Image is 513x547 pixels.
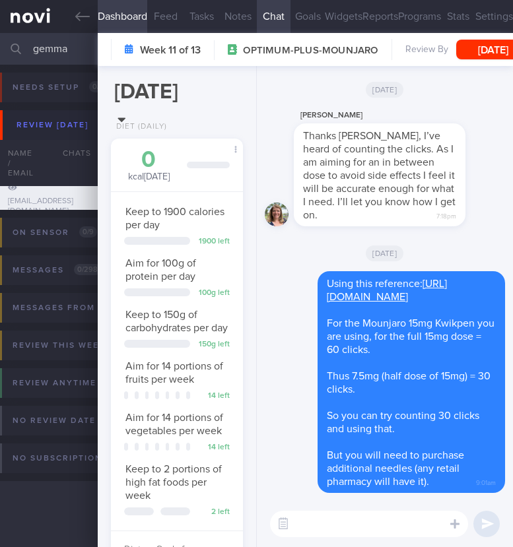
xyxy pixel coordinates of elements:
span: 0 / 9 [79,226,97,238]
span: Thanks [PERSON_NAME], I’ve heard of counting the clicks. As I am aiming for an in between dose to... [303,131,456,220]
span: 0 / 298 [74,264,101,275]
span: 7:18pm [436,209,456,221]
span: Aim for 100g of protein per day [125,258,196,282]
div: No subscription [9,449,137,467]
span: Using this reference: [327,278,447,302]
div: Review this week [9,337,129,354]
span: OPTIMUM-PLUS-MOUNJARO [243,44,378,57]
strong: Week 11 of 13 [140,44,201,57]
span: Aim for 14 portions of vegetables per week [125,412,223,436]
div: 14 left [197,443,230,453]
div: Review [DATE] [13,116,125,134]
span: [DATE] [366,245,403,261]
div: On sensor [9,224,100,241]
div: Messages [9,261,104,279]
div: 0 [124,148,174,172]
div: 2 left [197,507,230,517]
div: 14 left [197,391,230,401]
div: Chats [45,140,98,166]
div: Needs setup [9,79,115,96]
div: 150 g left [197,340,230,350]
div: [EMAIL_ADDRESS][DOMAIN_NAME] [8,197,96,216]
span: 9:01am [476,475,496,488]
span: [DATE] [366,82,403,98]
span: But you will need to purchase additional needles (any retail pharmacy will have it). [327,450,464,487]
div: 1900 left [197,237,230,247]
div: [PERSON_NAME] [294,108,505,123]
div: Messages from Archived [9,299,179,317]
span: Review By [405,44,448,56]
div: kcal [DATE] [124,148,174,183]
span: For the Mounjaro 15mg Kwikpen you are using, for the full 15mg dose = 60 clicks. [327,318,495,355]
span: Keep to 2 portions of high fat foods per week [125,464,222,501]
span: Thus 7.5mg (half dose of 15mg) = 30 clicks. [327,371,491,395]
span: Aim for 14 portions of fruits per week [125,361,223,385]
span: Keep to 1900 calories per day [125,207,224,230]
div: Review anytime [9,374,121,392]
div: No review date [9,412,127,430]
span: So you can try counting 30 clicks and using that. [327,410,479,434]
span: 0 / 86 [89,81,112,92]
div: 100 g left [197,288,230,298]
div: Diet (Daily) [111,122,167,132]
span: Keep to 150g of carbohydrates per day [125,309,228,333]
